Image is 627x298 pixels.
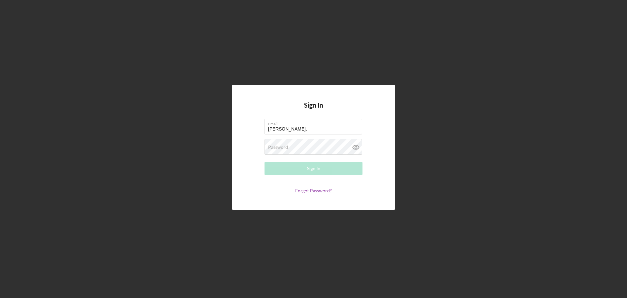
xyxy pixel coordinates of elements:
button: Sign In [265,162,362,175]
div: Sign In [307,162,320,175]
label: Email [268,119,362,126]
a: Forgot Password? [295,188,332,193]
h4: Sign In [304,101,323,119]
label: Password [268,145,288,150]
